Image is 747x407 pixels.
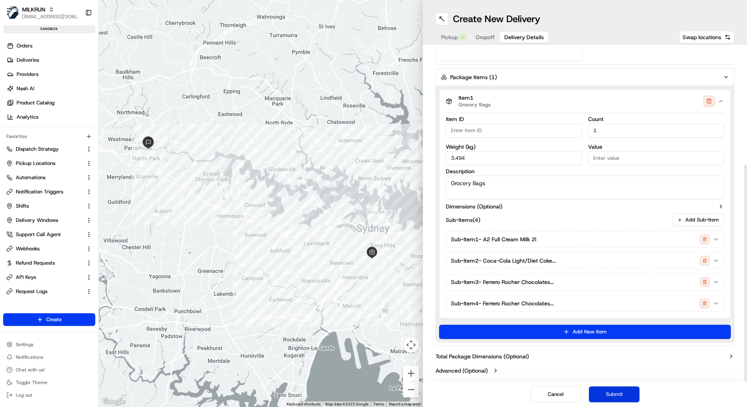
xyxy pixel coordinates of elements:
button: Sub-Item4- Ferrero Rocher Chocolates... [446,295,724,311]
input: Enter value [588,151,724,165]
span: Sub-Item 4 - Ferrero Rocher Chocolates... [451,299,554,307]
button: Log out [3,390,95,401]
div: sandbox [3,25,95,33]
span: Pickup Locations [16,160,55,167]
button: Sub-Item1- A2 Full Cream Milk 2l [446,231,724,247]
button: Settings [3,339,95,350]
a: API Keys [6,274,83,281]
button: Swap locations [679,31,734,44]
span: Pylon [79,134,96,140]
a: Notification Triggers [6,188,83,195]
p: Welcome 👋 [8,31,144,44]
span: Sub-Item 1 - A2 Full Cream Milk 2l [451,235,536,243]
button: Create [3,313,95,326]
button: MILKRUNMILKRUN[EMAIL_ADDRESS][DOMAIN_NAME] [3,3,82,22]
span: Knowledge Base [16,114,60,122]
button: Toggle Theme [3,377,95,388]
button: API Keys [3,271,95,284]
label: Sub-Items (4) [446,216,480,224]
button: Notification Triggers [3,186,95,198]
span: Create [46,316,62,323]
button: Automations [3,171,95,184]
input: Enter item ID [446,123,582,138]
a: Pickup Locations [6,160,83,167]
span: API Keys [16,274,36,281]
button: Dimensions (Optional) [446,203,724,210]
label: Value [588,144,724,150]
span: Dropoff [476,33,495,41]
input: Enter weight [446,151,582,165]
button: Delivery Windows [3,214,95,227]
span: Notifications [16,354,43,360]
span: API Documentation [75,114,127,122]
div: We're available if you need us! [27,83,100,89]
img: Nash [8,8,24,23]
img: 1736555255976-a54dd68f-1ca7-489b-9aae-adbdc363a1c4 [8,75,22,89]
span: Log out [16,392,32,398]
button: Add New Item [439,325,731,339]
div: Start new chat [27,75,130,83]
span: Toggle Theme [16,379,47,386]
label: Count [588,116,724,122]
button: Webhooks [3,242,95,255]
span: Dispatch Strategy [16,146,59,153]
span: Analytics [17,114,38,121]
button: Refund Requests [3,257,95,269]
span: Deliveries [17,57,39,64]
button: [EMAIL_ADDRESS][DOMAIN_NAME] [22,13,79,20]
span: Nash AI [17,85,34,92]
span: Product Catalog [17,99,55,106]
button: Submit [589,386,639,402]
textarea: Grocery Bags [446,176,724,199]
span: Request Logs [16,288,47,295]
button: Notifications [3,352,95,363]
div: 📗 [8,115,14,121]
a: Nash AI [3,82,98,95]
input: Clear [21,51,130,59]
button: Keyboard shortcuts [287,401,321,407]
span: Sub-Item 3 - Ferrero Rocher Chocolates... [451,278,554,286]
label: Total Package Dimensions (Optional) [436,352,529,360]
button: Item1Grocery Bags [440,90,730,113]
button: Dispatch Strategy [3,143,95,155]
a: 💻API Documentation [64,111,130,125]
button: Zoom in [403,365,419,381]
a: Product Catalog [3,97,98,109]
img: Google [101,397,127,407]
img: MILKRUN [6,6,19,19]
button: MILKRUN [22,6,45,13]
a: Deliveries [3,54,98,66]
label: Dimensions (Optional) [446,203,502,210]
a: Support Call Agent [6,231,83,238]
a: Automations [6,174,83,181]
label: Item ID [446,116,582,122]
label: Advanced (Optional) [436,367,488,375]
span: Pickup [441,33,458,41]
label: Description [446,168,724,174]
span: Chat with us! [16,367,45,373]
a: Powered byPylon [56,133,96,140]
span: Orders [17,42,32,49]
span: Shifts [16,203,29,210]
span: Delivery Details [504,33,544,41]
button: Request Logs [3,285,95,298]
button: Sub-Item3- Ferrero Rocher Chocolates... [446,274,724,290]
a: 📗Knowledge Base [5,111,64,125]
span: Settings [16,341,34,348]
button: Total Package Dimensions (Optional) [436,352,734,360]
button: Package Items (1) [436,68,734,86]
button: Start new chat [134,78,144,87]
button: Pickup Locations [3,157,95,170]
span: Webhooks [16,245,40,252]
a: Analytics [3,111,98,123]
a: Webhooks [6,245,83,252]
a: Dispatch Strategy [6,146,83,153]
a: Orders [3,40,98,52]
div: Item1Grocery Bags [440,113,730,318]
a: Providers [3,68,98,81]
span: Notification Triggers [16,188,63,195]
a: Shifts [6,203,83,210]
button: Zoom out [403,382,419,398]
